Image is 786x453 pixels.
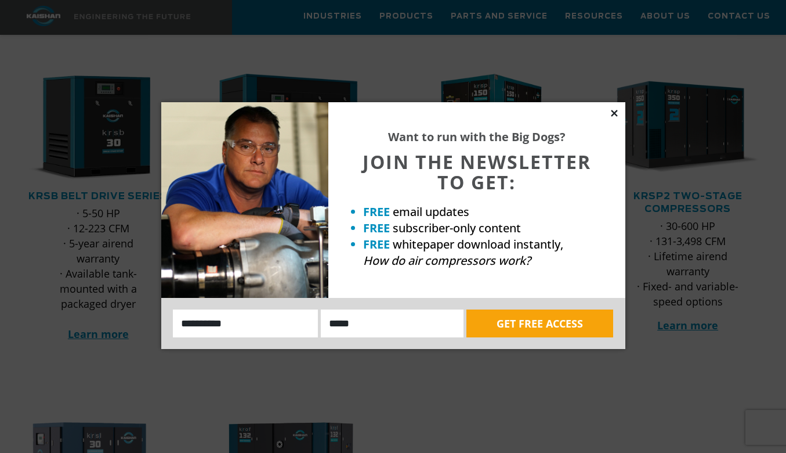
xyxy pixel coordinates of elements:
span: whitepaper download instantly, [393,236,563,252]
span: email updates [393,204,469,220]
strong: FREE [363,220,390,236]
span: subscriber-only content [393,220,521,236]
input: Name: [173,310,318,337]
button: GET FREE ACCESS [466,310,613,337]
strong: FREE [363,236,390,252]
strong: Want to run with the Big Dogs? [388,129,566,145]
strong: FREE [363,204,390,220]
input: Email [321,310,463,337]
em: How do air compressors work? [363,253,531,268]
span: JOIN THE NEWSLETTER TO GET: [363,149,591,195]
button: Close [609,108,620,118]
